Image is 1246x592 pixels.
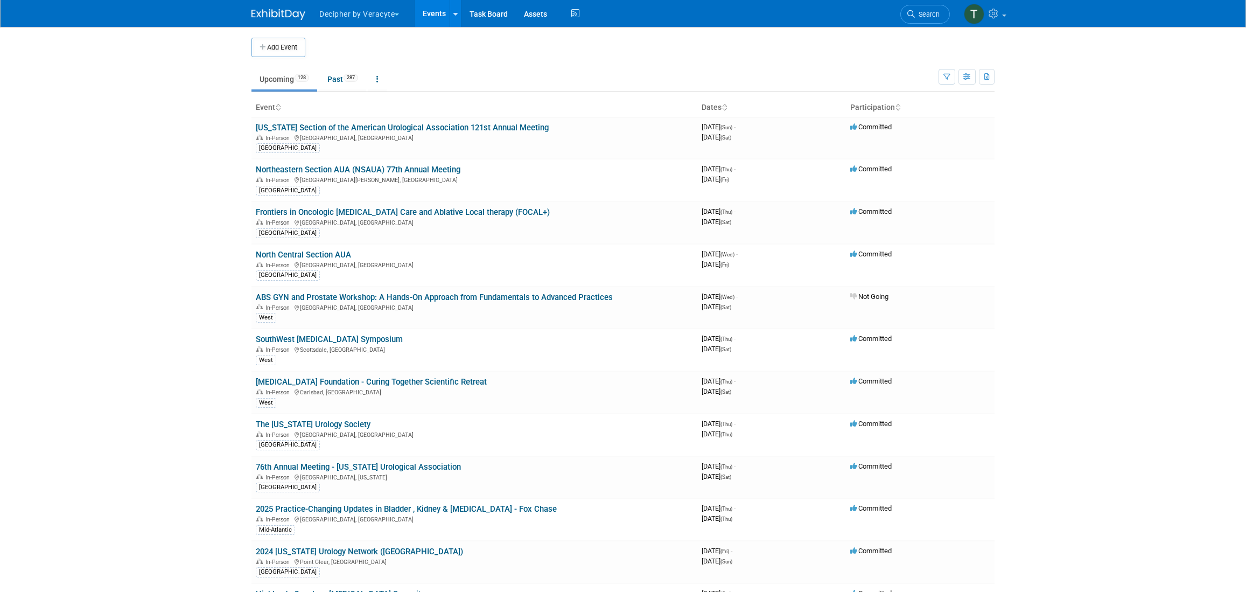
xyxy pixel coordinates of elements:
[720,559,732,565] span: (Sun)
[702,504,736,512] span: [DATE]
[265,431,293,438] span: In-Person
[702,514,732,523] span: [DATE]
[256,472,693,481] div: [GEOGRAPHIC_DATA], [US_STATE]
[736,250,738,258] span: -
[720,516,732,522] span: (Thu)
[702,175,729,183] span: [DATE]
[720,124,732,130] span: (Sun)
[720,464,732,470] span: (Thu)
[720,219,731,225] span: (Sat)
[256,504,557,514] a: 2025 Practice-Changing Updates in Bladder , Kidney & [MEDICAL_DATA] - Fox Chase
[256,270,320,280] div: [GEOGRAPHIC_DATA]
[256,175,693,184] div: [GEOGRAPHIC_DATA][PERSON_NAME], [GEOGRAPHIC_DATA]
[964,4,984,24] img: Tony Alvarado
[720,304,731,310] span: (Sat)
[256,304,263,310] img: In-Person Event
[256,398,276,408] div: West
[256,430,693,438] div: [GEOGRAPHIC_DATA], [GEOGRAPHIC_DATA]
[850,420,892,428] span: Committed
[895,103,900,112] a: Sort by Participation Type
[850,250,892,258] span: Committed
[734,504,736,512] span: -
[850,547,892,555] span: Committed
[702,207,736,215] span: [DATE]
[256,292,613,302] a: ABS GYN and Prostate Workshop: A Hands-On Approach from Fundamentals to Advanced Practices
[720,262,729,268] span: (Fri)
[734,165,736,173] span: -
[720,135,731,141] span: (Sat)
[256,262,263,267] img: In-Person Event
[850,165,892,173] span: Committed
[720,294,734,300] span: (Wed)
[265,177,293,184] span: In-Person
[275,103,281,112] a: Sort by Event Name
[850,292,888,301] span: Not Going
[265,135,293,142] span: In-Person
[256,462,461,472] a: 76th Annual Meeting - [US_STATE] Urological Association
[702,547,732,555] span: [DATE]
[265,304,293,311] span: In-Person
[720,506,732,512] span: (Thu)
[256,218,693,226] div: [GEOGRAPHIC_DATA], [GEOGRAPHIC_DATA]
[702,420,736,428] span: [DATE]
[256,356,276,365] div: West
[256,228,320,238] div: [GEOGRAPHIC_DATA]
[850,123,892,131] span: Committed
[256,514,693,523] div: [GEOGRAPHIC_DATA], [GEOGRAPHIC_DATA]
[256,547,463,556] a: 2024 [US_STATE] Urology Network ([GEOGRAPHIC_DATA])
[256,377,487,387] a: [MEDICAL_DATA] Foundation - Curing Together Scientific Retreat
[265,389,293,396] span: In-Person
[702,430,732,438] span: [DATE]
[256,420,370,429] a: The [US_STATE] Urology Society
[265,474,293,481] span: In-Person
[702,335,736,343] span: [DATE]
[846,99,995,117] th: Participation
[720,336,732,342] span: (Thu)
[702,345,731,353] span: [DATE]
[256,483,320,492] div: [GEOGRAPHIC_DATA]
[256,165,460,175] a: Northeastern Section AUA (NSAUA) 77th Annual Meeting
[720,252,734,257] span: (Wed)
[256,525,295,535] div: Mid-Atlantic
[256,143,320,153] div: [GEOGRAPHIC_DATA]
[256,250,351,260] a: North Central Section AUA
[850,207,892,215] span: Committed
[256,335,403,344] a: SouthWest [MEDICAL_DATA] Symposium
[915,10,940,18] span: Search
[256,219,263,225] img: In-Person Event
[256,133,693,142] div: [GEOGRAPHIC_DATA], [GEOGRAPHIC_DATA]
[256,474,263,479] img: In-Person Event
[720,166,732,172] span: (Thu)
[251,38,305,57] button: Add Event
[702,472,731,480] span: [DATE]
[850,462,892,470] span: Committed
[702,250,738,258] span: [DATE]
[256,186,320,196] div: [GEOGRAPHIC_DATA]
[265,559,293,566] span: In-Person
[731,547,732,555] span: -
[734,207,736,215] span: -
[256,440,320,450] div: [GEOGRAPHIC_DATA]
[256,135,263,140] img: In-Person Event
[251,9,305,20] img: ExhibitDay
[256,303,693,311] div: [GEOGRAPHIC_DATA], [GEOGRAPHIC_DATA]
[720,177,729,183] span: (Fri)
[702,377,736,385] span: [DATE]
[850,377,892,385] span: Committed
[251,69,317,89] a: Upcoming128
[702,303,731,311] span: [DATE]
[256,177,263,182] img: In-Person Event
[702,462,736,470] span: [DATE]
[734,123,736,131] span: -
[702,123,736,131] span: [DATE]
[720,389,731,395] span: (Sat)
[734,420,736,428] span: -
[256,567,320,577] div: [GEOGRAPHIC_DATA]
[256,387,693,396] div: Carlsbad, [GEOGRAPHIC_DATA]
[265,346,293,353] span: In-Person
[720,421,732,427] span: (Thu)
[734,335,736,343] span: -
[702,292,738,301] span: [DATE]
[256,260,693,269] div: [GEOGRAPHIC_DATA], [GEOGRAPHIC_DATA]
[251,99,697,117] th: Event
